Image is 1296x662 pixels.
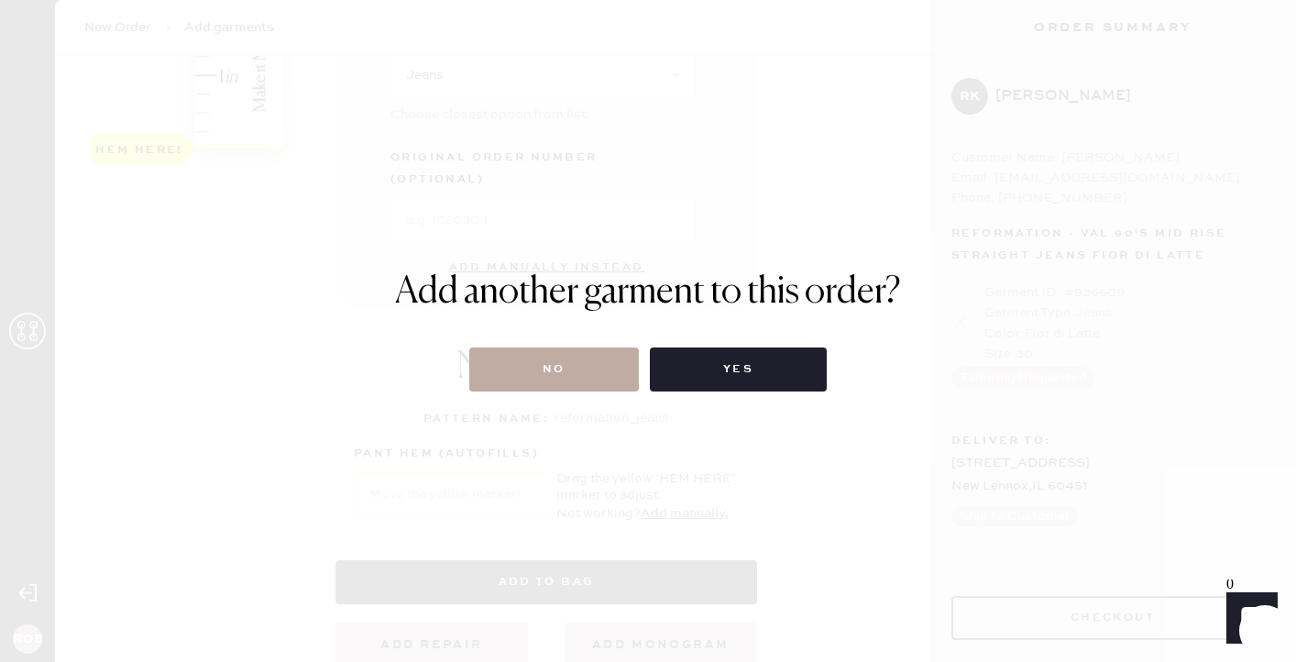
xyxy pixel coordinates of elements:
[469,348,639,392] button: No
[395,270,901,314] h1: Add another garment to this order?
[650,348,827,392] button: Yes
[1209,579,1288,658] iframe: Front Chat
